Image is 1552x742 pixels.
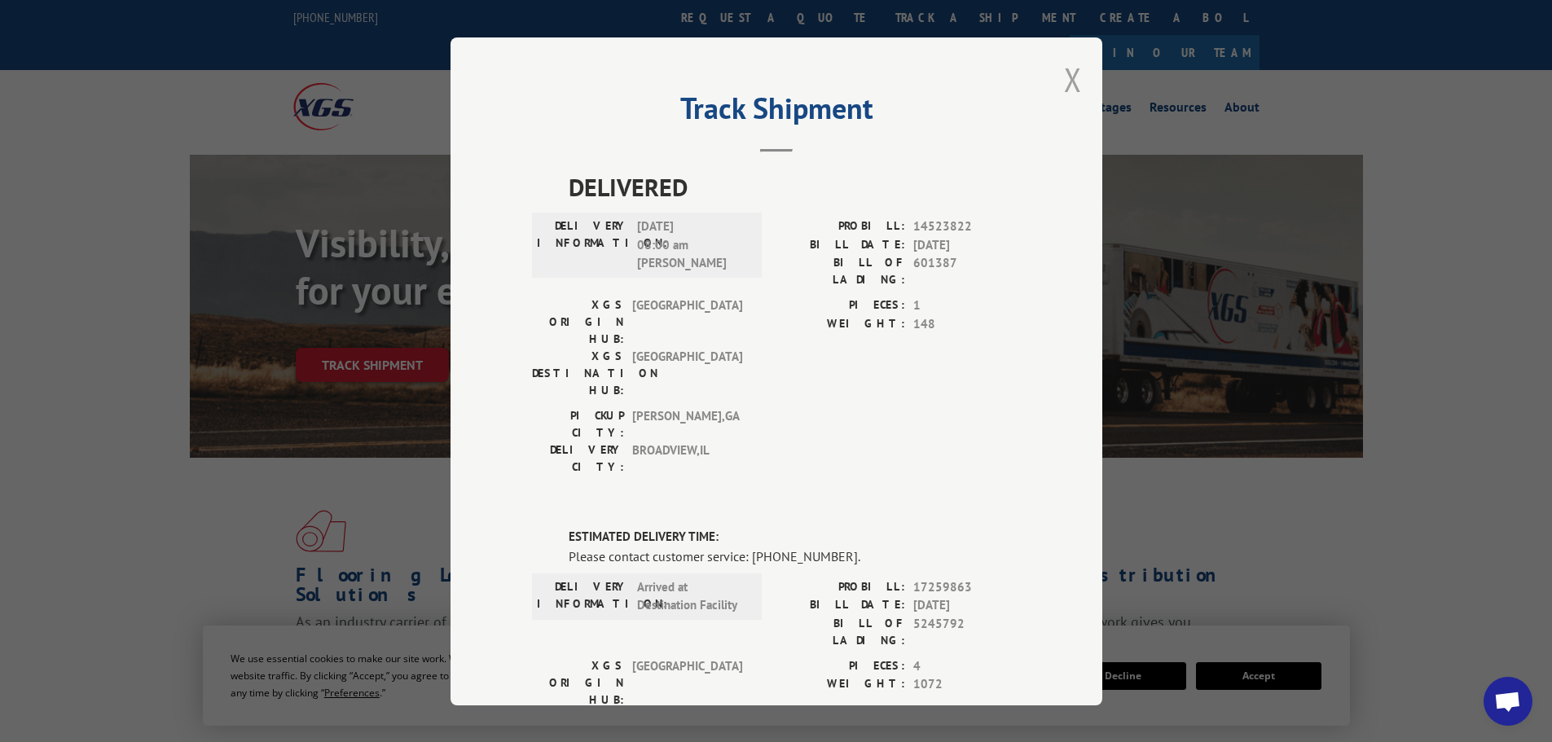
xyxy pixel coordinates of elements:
[637,577,747,614] span: Arrived at Destination Facility
[913,235,1021,254] span: [DATE]
[532,296,624,348] label: XGS ORIGIN HUB:
[532,407,624,441] label: PICKUP CITY:
[913,254,1021,288] span: 601387
[1484,677,1532,726] div: Open chat
[776,577,905,596] label: PROBILL:
[532,441,624,476] label: DELIVERY CITY:
[632,441,742,476] span: BROADVIEW , IL
[776,217,905,236] label: PROBILL:
[532,97,1021,128] h2: Track Shipment
[776,314,905,333] label: WEIGHT:
[537,217,629,273] label: DELIVERY INFORMATION:
[776,296,905,315] label: PIECES:
[913,675,1021,694] span: 1072
[632,348,742,399] span: [GEOGRAPHIC_DATA]
[632,656,742,708] span: [GEOGRAPHIC_DATA]
[632,407,742,441] span: [PERSON_NAME] , GA
[632,296,742,348] span: [GEOGRAPHIC_DATA]
[913,217,1021,236] span: 14523822
[913,296,1021,315] span: 1
[1064,58,1082,101] button: Close modal
[913,314,1021,333] span: 148
[776,675,905,694] label: WEIGHT:
[776,254,905,288] label: BILL OF LADING:
[532,656,624,708] label: XGS ORIGIN HUB:
[776,656,905,675] label: PIECES:
[569,546,1021,565] div: Please contact customer service: [PHONE_NUMBER].
[537,577,629,614] label: DELIVERY INFORMATION:
[776,235,905,254] label: BILL DATE:
[776,596,905,615] label: BILL DATE:
[532,348,624,399] label: XGS DESTINATION HUB:
[569,528,1021,547] label: ESTIMATED DELIVERY TIME:
[913,614,1021,648] span: 5245792
[913,656,1021,675] span: 4
[637,217,747,273] span: [DATE] 08:00 am [PERSON_NAME]
[913,596,1021,615] span: [DATE]
[569,169,1021,205] span: DELIVERED
[913,577,1021,596] span: 17259863
[776,614,905,648] label: BILL OF LADING:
